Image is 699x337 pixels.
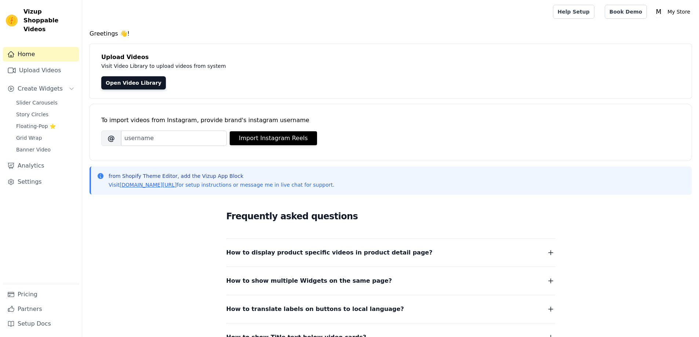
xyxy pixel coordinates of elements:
[3,63,79,78] a: Upload Videos
[16,111,48,118] span: Story Circles
[605,5,647,19] a: Book Demo
[101,62,430,70] p: Visit Video Library to upload videos from system
[226,209,555,224] h2: Frequently asked questions
[656,8,662,15] text: M
[230,131,317,145] button: Import Instagram Reels
[23,7,76,34] span: Vizup Shoppable Videos
[101,116,680,125] div: To import videos from Instagram, provide brand's instagram username
[3,302,79,316] a: Partners
[16,99,58,106] span: Slider Carousels
[101,53,680,62] h4: Upload Videos
[226,276,392,286] span: How to show multiple Widgets on the same page?
[653,5,693,18] button: M My Store
[12,109,79,120] a: Story Circles
[16,134,42,142] span: Grid Wrap
[3,287,79,302] a: Pricing
[3,47,79,62] a: Home
[121,131,227,146] input: username
[16,122,56,130] span: Floating-Pop ⭐
[101,76,166,89] a: Open Video Library
[226,304,555,314] button: How to translate labels on buttons to local language?
[3,316,79,331] a: Setup Docs
[226,276,555,286] button: How to show multiple Widgets on the same page?
[109,172,334,180] p: from Shopify Theme Editor, add the Vizup App Block
[101,131,121,146] span: @
[3,175,79,189] a: Settings
[18,84,63,93] span: Create Widgets
[12,121,79,131] a: Floating-Pop ⭐
[226,304,404,314] span: How to translate labels on buttons to local language?
[226,248,555,258] button: How to display product specific videos in product detail page?
[120,182,177,188] a: [DOMAIN_NAME][URL]
[109,181,334,188] p: Visit for setup instructions or message me in live chat for support.
[553,5,594,19] a: Help Setup
[90,29,692,38] h4: Greetings 👋!
[3,158,79,173] a: Analytics
[3,81,79,96] button: Create Widgets
[6,15,18,26] img: Vizup
[16,146,51,153] span: Banner Video
[226,248,433,258] span: How to display product specific videos in product detail page?
[665,5,693,18] p: My Store
[12,144,79,155] a: Banner Video
[12,98,79,108] a: Slider Carousels
[12,133,79,143] a: Grid Wrap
